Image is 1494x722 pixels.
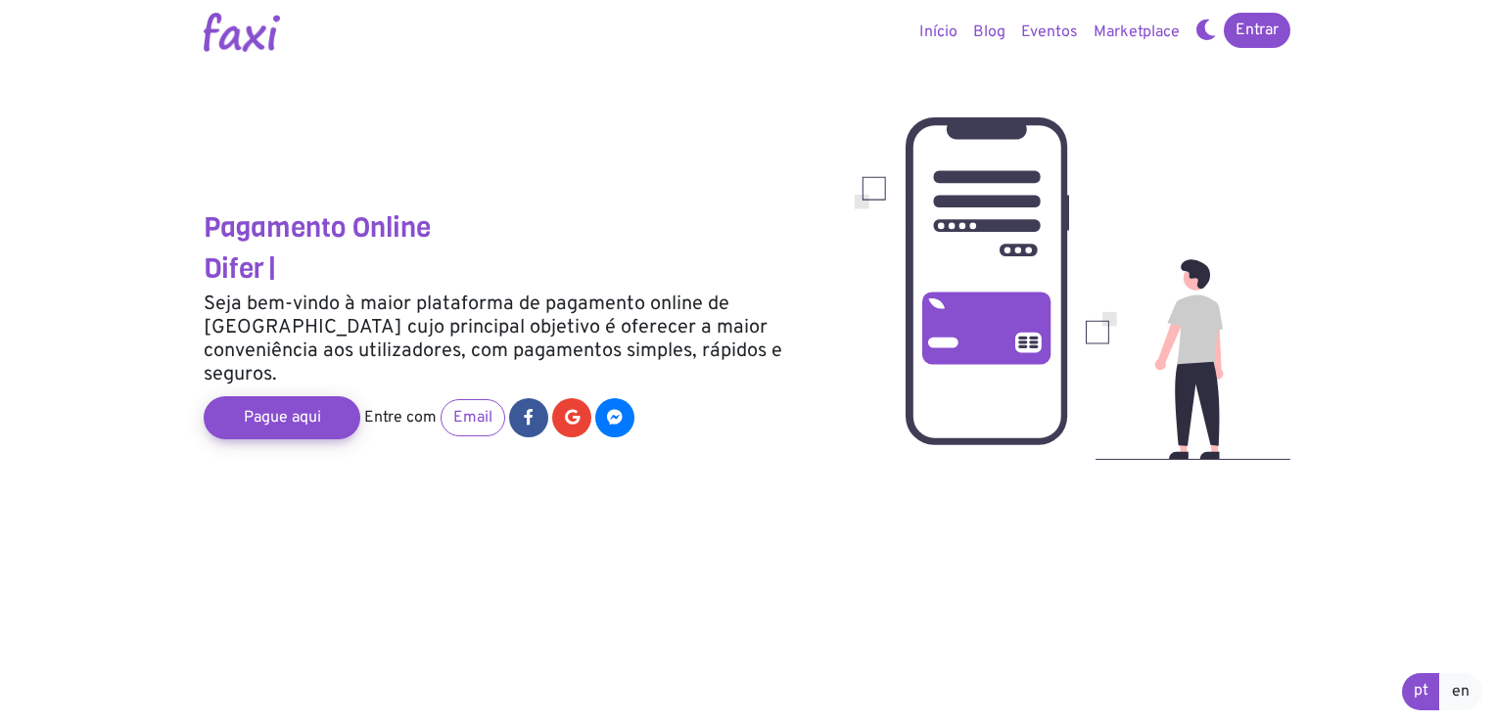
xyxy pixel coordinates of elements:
a: Pague aqui [204,396,360,439]
span: Entre com [364,408,437,428]
span: Difer [204,250,264,287]
a: Blog [965,13,1013,52]
a: en [1439,673,1482,710]
a: Início [911,13,965,52]
h5: Seja bem-vindo à maior plataforma de pagamento online de [GEOGRAPHIC_DATA] cujo principal objetiv... [204,293,825,386]
a: Email [441,399,505,436]
a: Marketplace [1086,13,1188,52]
img: Logotipo Faxi Online [204,13,280,52]
a: Eventos [1013,13,1086,52]
h3: Pagamento Online [204,211,825,245]
a: Entrar [1224,13,1290,48]
a: pt [1402,673,1440,710]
